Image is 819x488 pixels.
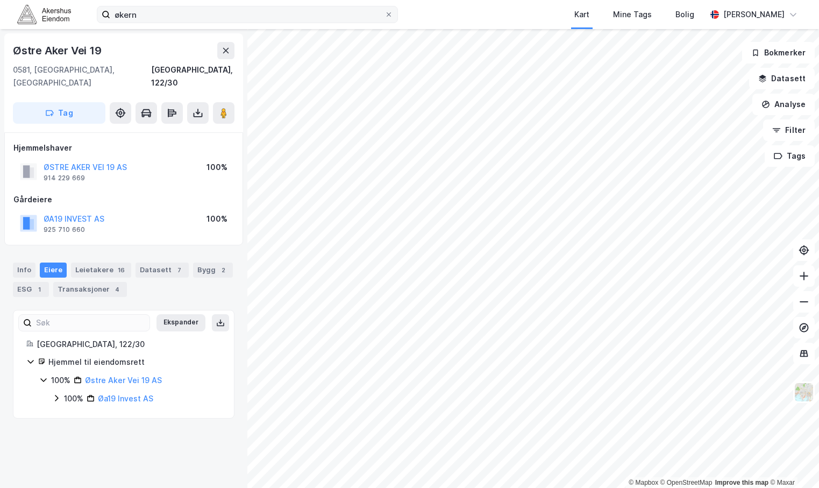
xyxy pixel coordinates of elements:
[794,382,814,402] img: Z
[110,6,384,23] input: Søk på adresse, matrikkel, gårdeiere, leietakere eller personer
[13,263,35,278] div: Info
[44,225,85,234] div: 925 710 660
[742,42,815,63] button: Bokmerker
[13,282,49,297] div: ESG
[763,119,815,141] button: Filter
[51,374,70,387] div: 100%
[40,263,67,278] div: Eiere
[629,479,658,486] a: Mapbox
[675,8,694,21] div: Bolig
[64,392,83,405] div: 100%
[765,436,819,488] iframe: Chat Widget
[193,263,233,278] div: Bygg
[44,174,85,182] div: 914 229 669
[116,265,127,275] div: 16
[765,436,819,488] div: Kontrollprogram for chat
[151,63,234,89] div: [GEOGRAPHIC_DATA], 122/30
[32,315,149,331] input: Søk
[136,263,189,278] div: Datasett
[613,8,652,21] div: Mine Tags
[13,102,105,124] button: Tag
[17,5,71,24] img: akershus-eiendom-logo.9091f326c980b4bce74ccdd9f866810c.svg
[13,42,104,59] div: Østre Aker Vei 19
[71,263,131,278] div: Leietakere
[34,284,45,295] div: 1
[37,338,221,351] div: [GEOGRAPHIC_DATA], 122/30
[53,282,127,297] div: Transaksjoner
[723,8,785,21] div: [PERSON_NAME]
[765,145,815,167] button: Tags
[206,161,227,174] div: 100%
[206,213,227,225] div: 100%
[715,479,768,486] a: Improve this map
[752,94,815,115] button: Analyse
[174,265,184,275] div: 7
[98,394,153,403] a: Øa19 Invest AS
[574,8,589,21] div: Kart
[156,314,205,331] button: Ekspander
[218,265,229,275] div: 2
[112,284,123,295] div: 4
[13,63,151,89] div: 0581, [GEOGRAPHIC_DATA], [GEOGRAPHIC_DATA]
[13,142,234,154] div: Hjemmelshaver
[13,193,234,206] div: Gårdeiere
[749,68,815,89] button: Datasett
[48,356,221,369] div: Hjemmel til eiendomsrett
[660,479,713,486] a: OpenStreetMap
[85,376,162,385] a: Østre Aker Vei 19 AS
